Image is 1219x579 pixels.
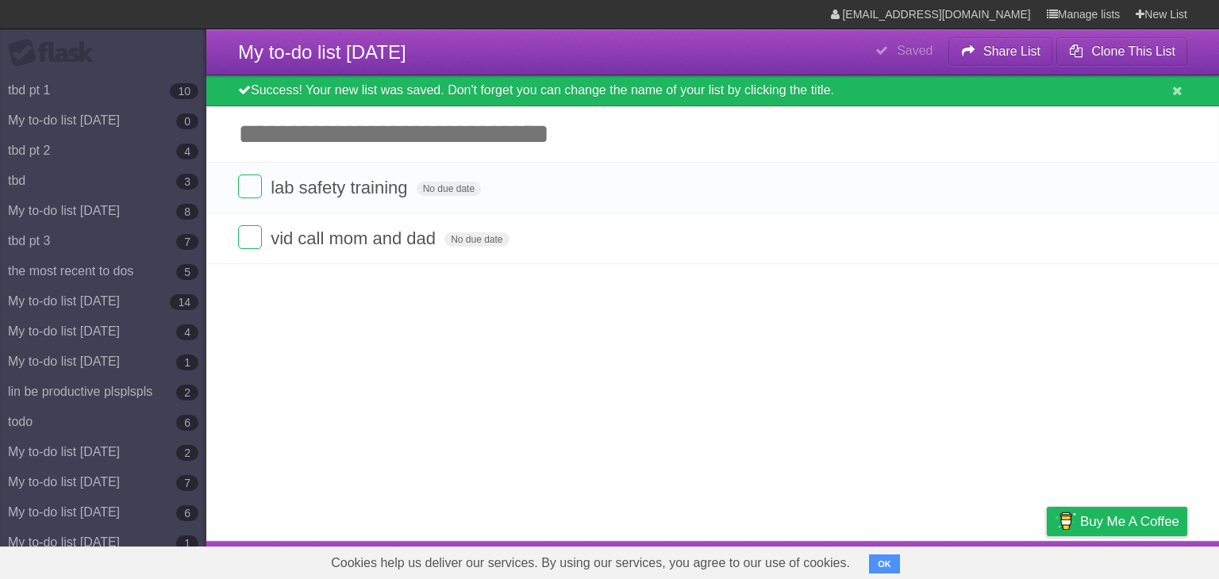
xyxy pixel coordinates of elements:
a: Buy me a coffee [1047,507,1187,536]
b: 7 [176,234,198,250]
span: Buy me a coffee [1080,508,1179,535]
span: vid call mom and dad [271,228,440,248]
label: Done [238,174,262,198]
b: 4 [176,144,198,159]
b: 0 [176,113,198,129]
b: 10 [170,83,198,99]
a: Suggest a feature [1087,545,1187,575]
button: OK [869,554,900,573]
a: Privacy [1026,545,1067,575]
span: lab safety training [271,178,411,197]
b: Share List [983,44,1040,58]
span: No due date [417,182,481,196]
b: 2 [176,385,198,401]
b: 3 [176,174,198,190]
b: 5 [176,264,198,280]
b: 7 [176,475,198,491]
b: 1 [176,535,198,551]
b: Saved [897,44,933,57]
button: Share List [948,37,1053,66]
a: Terms [972,545,1007,575]
span: Cookies help us deliver our services. By using our services, you agree to our use of cookies. [315,547,866,579]
a: Developers [888,545,952,575]
b: Clone This List [1091,44,1175,58]
b: 1 [176,355,198,370]
b: 14 [170,294,198,310]
b: 2 [176,445,198,461]
div: Success! Your new list was saved. Don't forget you can change the name of your list by clicking t... [206,75,1219,106]
div: Flask [8,39,103,67]
img: Buy me a coffee [1055,508,1076,535]
button: Clone This List [1056,37,1187,66]
b: 4 [176,324,198,340]
a: About [836,545,869,575]
b: 6 [176,505,198,521]
b: 6 [176,415,198,431]
span: No due date [444,232,509,247]
b: 8 [176,204,198,220]
span: My to-do list [DATE] [238,41,406,63]
label: Done [238,225,262,249]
